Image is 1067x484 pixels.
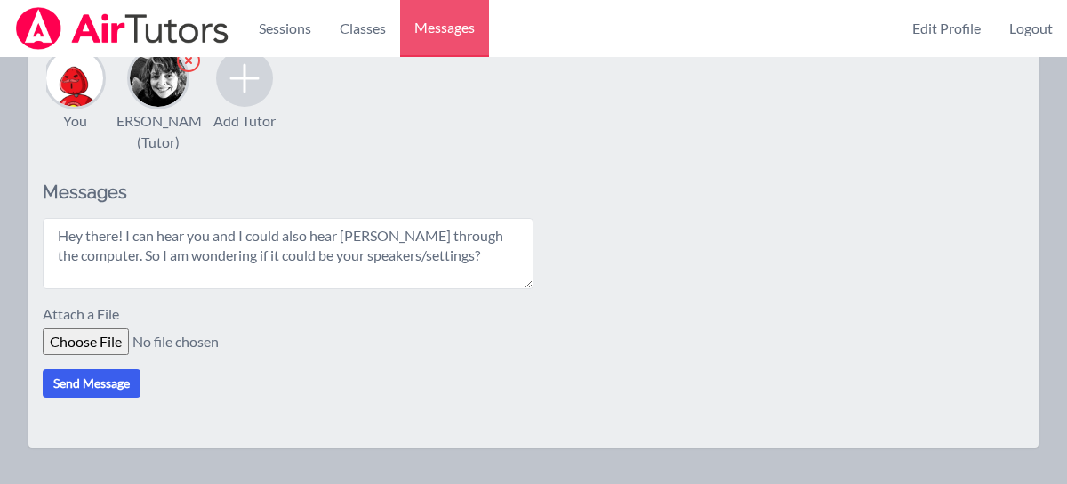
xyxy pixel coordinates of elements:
textarea: Hey there! I can hear you and I could also hear [PERSON_NAME] through the computer. So I am wonde... [43,218,533,289]
div: Add Tutor [213,110,276,132]
img: Nicole Bennett [46,50,103,107]
h2: Messages [43,181,533,204]
span: Messages [414,17,475,38]
img: Courtney Maher [130,50,187,107]
img: Airtutors Logo [14,7,230,50]
button: Send Message [43,369,140,398]
label: Attach a File [43,303,130,328]
div: You [63,110,87,132]
div: [PERSON_NAME] (Tutor) [103,110,214,153]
